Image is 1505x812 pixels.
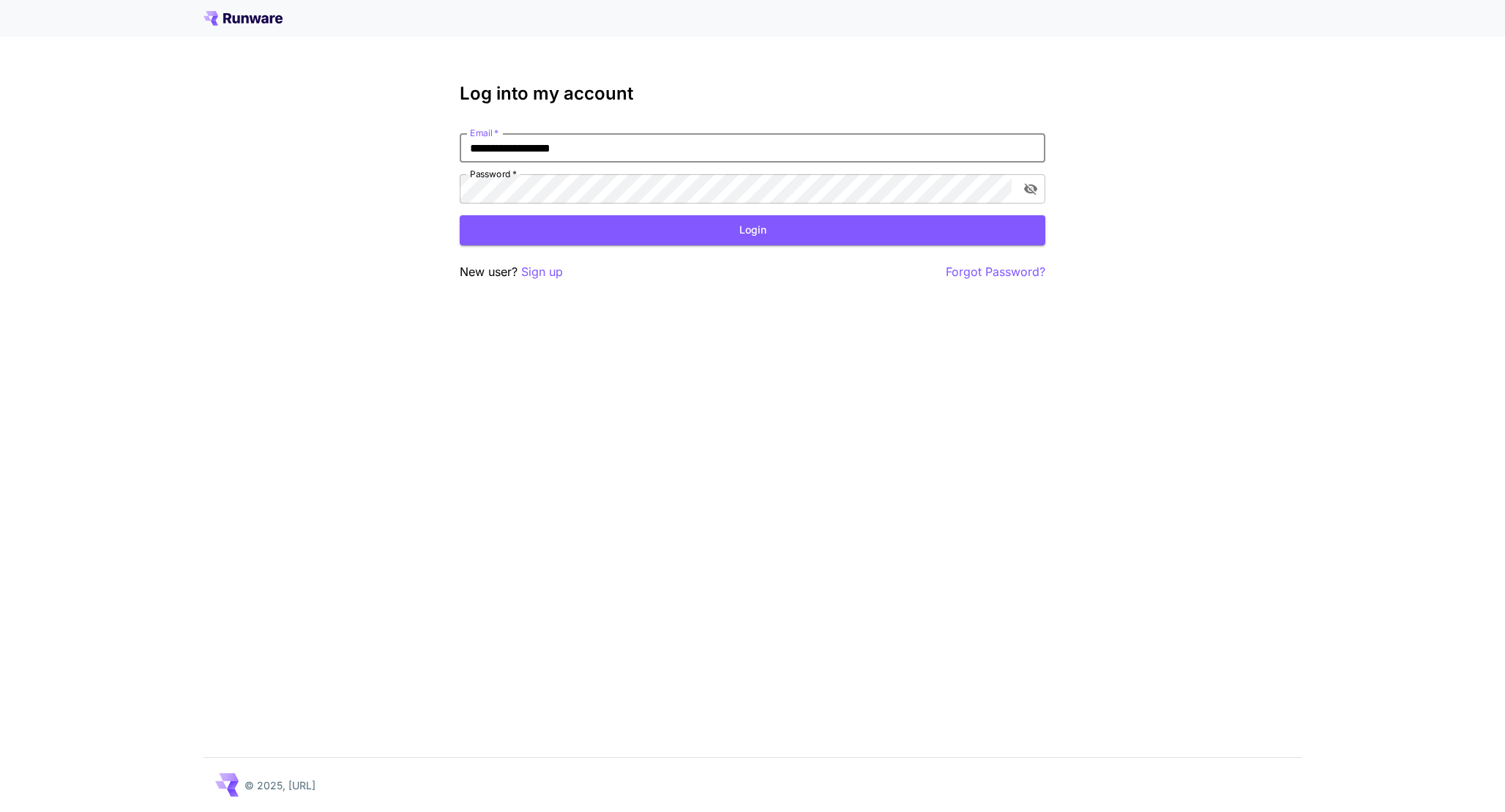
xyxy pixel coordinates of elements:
[460,215,1045,245] button: Login
[460,263,563,281] p: New user?
[521,263,563,281] button: Sign up
[460,83,1045,104] h3: Log into my account
[244,778,315,793] p: © 2025, [URL]
[946,263,1045,281] button: Forgot Password?
[470,168,517,180] label: Password
[470,127,498,139] label: Email
[1017,176,1044,202] button: toggle password visibility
